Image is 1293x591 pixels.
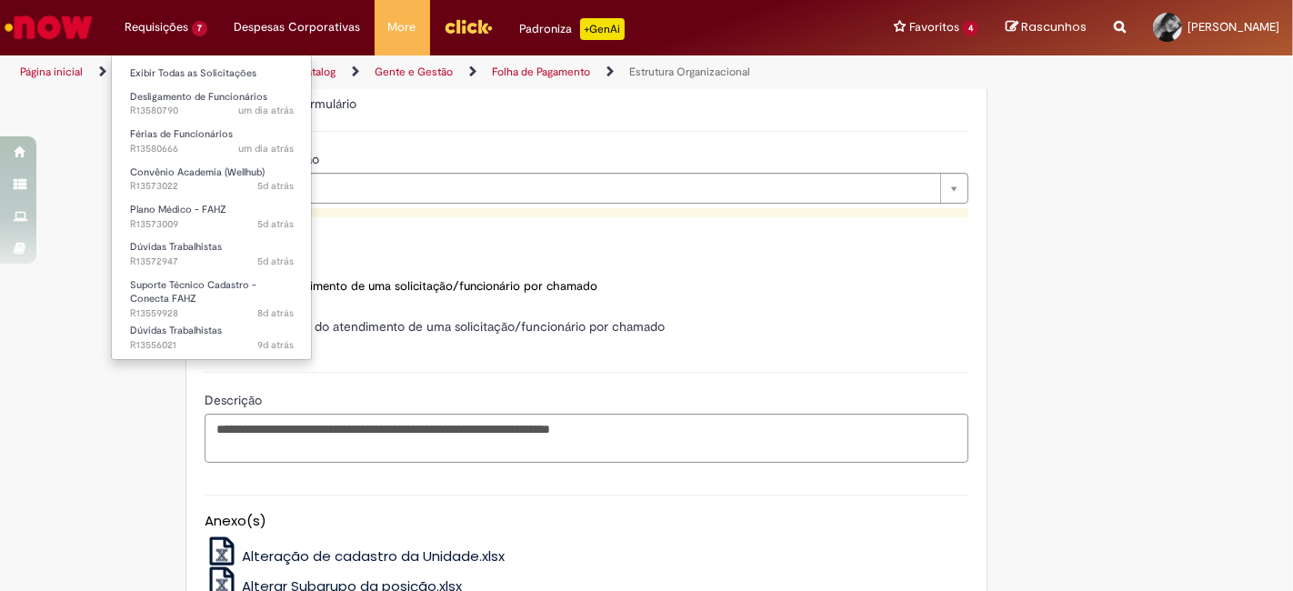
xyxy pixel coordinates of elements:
a: Página inicial [20,65,83,79]
span: Rascunhos [1021,18,1087,35]
a: Folha de Pagamento [492,65,590,79]
span: 5d atrás [257,179,294,193]
span: Estou ciente do atendimento de uma solicitação/funcionário por chamado [232,317,665,336]
a: Aberto R13580790 : Desligamento de Funcionários [112,87,312,121]
span: um dia atrás [238,142,294,155]
span: Dúvidas Trabalhistas [130,240,222,254]
span: Realizamos o atendimento de uma solicitação/funcionário por chamado [205,278,597,294]
ul: Trilhas de página [14,55,848,89]
div: Padroniza [520,18,625,40]
span: More [388,18,416,36]
span: Férias de Funcionários [130,127,233,141]
span: 9d atrás [257,338,294,352]
span: R13580790 [130,104,294,118]
span: 5d atrás [257,217,294,231]
span: Desligamento de Funcionários [130,90,267,104]
span: Plano Médico - FAHZ [130,203,226,216]
time: 27/09/2025 12:43:28 [257,217,294,231]
span: R13572947 [130,255,294,269]
span: 4 [963,21,978,36]
a: Aberto R13572947 : Dúvidas Trabalhistas [112,237,312,271]
span: Despesas Corporativas [235,18,361,36]
span: 7 [192,21,207,36]
a: Aberto R13580666 : Férias de Funcionários [112,125,312,158]
a: Gente e Gestão [375,65,453,79]
time: 27/09/2025 12:04:59 [257,255,294,268]
img: click_logo_yellow_360x200.png [444,13,493,40]
span: Convênio Academia (Wellhub) [130,165,265,179]
a: Aberto R13573022 : Convênio Academia (Wellhub) [112,163,312,196]
textarea: Descrição [205,414,968,462]
time: 22/09/2025 15:49:03 [257,338,294,352]
time: 30/09/2025 10:55:38 [238,142,294,155]
a: Estrutura Organizacional [629,65,750,79]
span: Descrição [205,392,266,408]
span: Dúvidas Gerais [213,174,931,203]
span: Alteração de cadastro da Unidade.xlsx [242,546,505,566]
time: 27/09/2025 12:55:33 [257,179,294,193]
span: Suporte Técnico Cadastro - Conecta FAHZ [130,278,256,306]
span: 5d atrás [257,255,294,268]
a: Aberto R13556021 : Dúvidas Trabalhistas [112,321,312,355]
time: 23/09/2025 15:44:01 [257,306,294,320]
span: Dúvidas Trabalhistas [130,324,222,337]
a: Rascunhos [1006,19,1087,36]
a: Alteração de cadastro da Unidade.xlsx [205,546,506,566]
span: um dia atrás [238,104,294,117]
span: Favoritos [909,18,959,36]
a: Exibir Todas as Solicitações [112,64,312,84]
span: [PERSON_NAME] [1188,19,1279,35]
span: R13559928 [130,306,294,321]
span: R13556021 [130,338,294,353]
p: +GenAi [580,18,625,40]
a: Aberto R13573009 : Plano Médico - FAHZ [112,200,312,234]
img: ServiceNow [2,9,95,45]
h5: Anexo(s) [205,514,968,529]
span: R13573009 [130,217,294,232]
ul: Requisições [111,55,312,360]
a: Aberto R13559928 : Suporte Técnico Cadastro - Conecta FAHZ [112,275,312,315]
time: 30/09/2025 11:13:15 [238,104,294,117]
span: R13573022 [130,179,294,194]
span: 8d atrás [257,306,294,320]
span: R13580666 [130,142,294,156]
span: Requisições [125,18,188,36]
